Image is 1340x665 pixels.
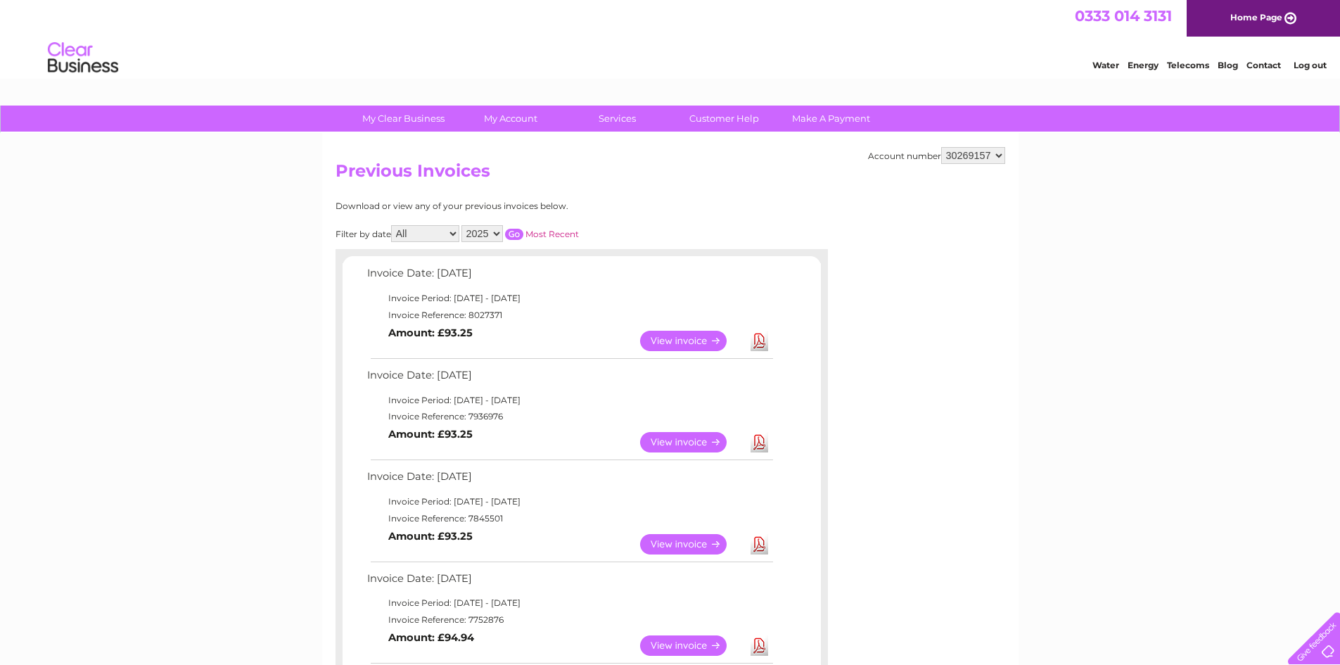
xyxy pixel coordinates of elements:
[751,432,768,452] a: Download
[364,612,775,628] td: Invoice Reference: 7752876
[364,510,775,527] td: Invoice Reference: 7845501
[364,264,775,290] td: Invoice Date: [DATE]
[1246,60,1281,70] a: Contact
[640,534,744,555] a: View
[364,392,775,409] td: Invoice Period: [DATE] - [DATE]
[364,366,775,392] td: Invoice Date: [DATE]
[1092,60,1119,70] a: Water
[1075,7,1172,25] a: 0333 014 3131
[364,290,775,307] td: Invoice Period: [DATE] - [DATE]
[773,106,889,132] a: Make A Payment
[1218,60,1238,70] a: Blog
[751,635,768,656] a: Download
[336,225,705,242] div: Filter by date
[364,595,775,612] td: Invoice Period: [DATE] - [DATE]
[364,467,775,493] td: Invoice Date: [DATE]
[388,327,473,339] b: Amount: £93.25
[525,229,579,239] a: Most Recent
[336,201,705,211] div: Download or view any of your previous invoices below.
[751,331,768,351] a: Download
[47,37,119,80] img: logo.png
[640,331,744,351] a: View
[751,534,768,555] a: Download
[388,631,474,644] b: Amount: £94.94
[345,106,461,132] a: My Clear Business
[388,428,473,441] b: Amount: £93.25
[364,493,775,510] td: Invoice Period: [DATE] - [DATE]
[336,161,1005,188] h2: Previous Invoices
[364,569,775,595] td: Invoice Date: [DATE]
[559,106,675,132] a: Services
[388,530,473,543] b: Amount: £93.25
[364,408,775,425] td: Invoice Reference: 7936976
[1294,60,1327,70] a: Log out
[452,106,568,132] a: My Account
[666,106,782,132] a: Customer Help
[1128,60,1159,70] a: Energy
[640,635,744,656] a: View
[1167,60,1209,70] a: Telecoms
[640,432,744,452] a: View
[338,8,1003,68] div: Clear Business is a trading name of Verastar Limited (registered in [GEOGRAPHIC_DATA] No. 3667643...
[364,307,775,324] td: Invoice Reference: 8027371
[868,147,1005,164] div: Account number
